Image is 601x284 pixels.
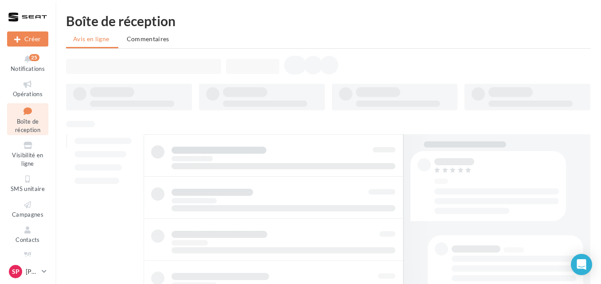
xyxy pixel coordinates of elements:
[7,31,48,47] div: Nouvelle campagne
[127,35,169,43] span: Commentaires
[12,211,43,218] span: Campagnes
[7,249,48,271] a: Médiathèque
[26,267,38,276] p: [PERSON_NAME]
[7,139,48,169] a: Visibilité en ligne
[13,90,43,97] span: Opérations
[12,152,43,167] span: Visibilité en ligne
[7,31,48,47] button: Créer
[7,52,48,74] button: Notifications 25
[16,236,40,243] span: Contacts
[29,54,39,61] div: 25
[7,223,48,245] a: Contacts
[7,78,48,99] a: Opérations
[12,267,20,276] span: Sp
[7,198,48,220] a: Campagnes
[7,103,48,136] a: Boîte de réception
[11,65,45,72] span: Notifications
[15,118,40,133] span: Boîte de réception
[11,185,45,192] span: SMS unitaire
[7,172,48,194] a: SMS unitaire
[66,14,590,27] div: Boîte de réception
[571,254,592,275] div: Open Intercom Messenger
[7,263,48,280] a: Sp [PERSON_NAME]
